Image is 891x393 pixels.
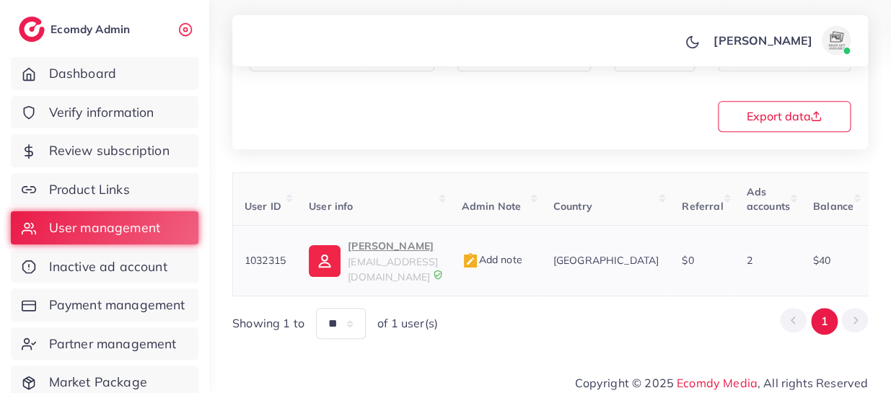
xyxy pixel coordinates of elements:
[714,32,812,49] p: [PERSON_NAME]
[813,254,830,267] span: $40
[19,17,45,42] img: logo
[780,308,868,335] ul: Pagination
[462,253,522,266] span: Add note
[232,315,304,332] span: Showing 1 to
[553,254,659,267] span: [GEOGRAPHIC_DATA]
[309,245,341,277] img: ic-user-info.36bf1079.svg
[245,200,281,213] span: User ID
[462,200,522,213] span: Admin Note
[245,254,286,267] span: 1032315
[49,335,177,353] span: Partner management
[462,252,479,270] img: admin_note.cdd0b510.svg
[11,250,198,283] a: Inactive ad account
[11,96,198,129] a: Verify information
[553,200,592,213] span: Country
[11,327,198,361] a: Partner management
[747,185,790,213] span: Ads accounts
[433,270,443,280] img: 9CAL8B2pu8EFxCJHYAAAAldEVYdGRhdGU6Y3JlYXRlADIwMjItMTItMDlUMDQ6NTg6MzkrMDA6MDBXSlgLAAAAJXRFWHRkYXR...
[309,237,438,284] a: [PERSON_NAME][EMAIL_ADDRESS][DOMAIN_NAME]
[348,255,438,283] span: [EMAIL_ADDRESS][DOMAIN_NAME]
[49,218,160,237] span: User management
[49,103,154,122] span: Verify information
[747,254,752,267] span: 2
[19,17,133,42] a: logoEcomdy Admin
[49,64,116,83] span: Dashboard
[49,296,185,314] span: Payment management
[822,26,851,55] img: avatar
[11,57,198,90] a: Dashboard
[718,101,851,132] button: Export data
[682,254,693,267] span: $0
[811,308,838,335] button: Go to page 1
[575,374,868,392] span: Copyright © 2025
[11,288,198,322] a: Payment management
[51,22,133,36] h2: Ecomdy Admin
[11,134,198,167] a: Review subscription
[813,200,853,213] span: Balance
[309,200,353,213] span: User info
[49,180,130,199] span: Product Links
[49,141,170,160] span: Review subscription
[348,237,438,255] p: [PERSON_NAME]
[49,373,147,392] span: Market Package
[677,376,758,390] a: Ecomdy Media
[11,211,198,244] a: User management
[49,257,167,276] span: Inactive ad account
[11,173,198,206] a: Product Links
[706,26,856,55] a: [PERSON_NAME]avatar
[377,315,438,332] span: of 1 user(s)
[682,200,723,213] span: Referral
[746,110,822,122] span: Export data
[758,374,868,392] span: , All rights Reserved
